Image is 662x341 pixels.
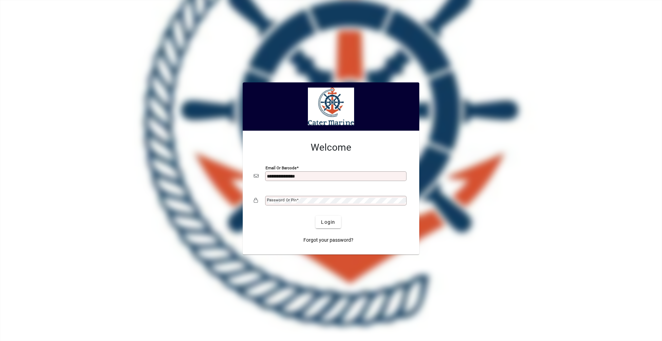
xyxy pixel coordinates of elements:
mat-label: Email or Barcode [265,166,297,170]
mat-label: Password or Pin [267,198,297,202]
a: Forgot your password? [301,234,356,246]
span: Login [321,219,335,226]
button: Login [315,216,341,228]
span: Forgot your password? [303,237,353,244]
h2: Welcome [254,142,408,153]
